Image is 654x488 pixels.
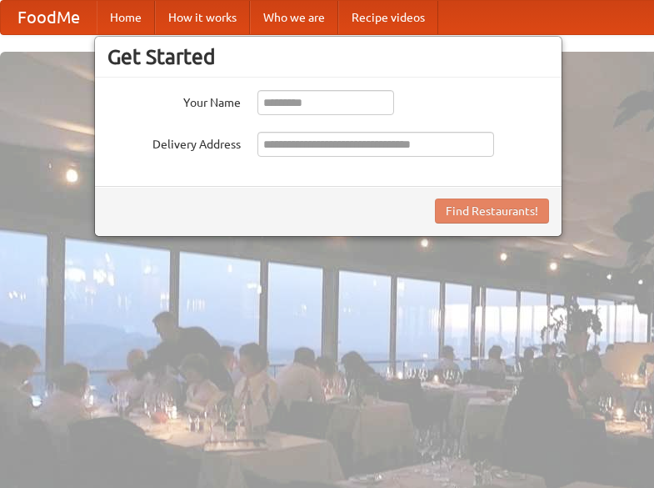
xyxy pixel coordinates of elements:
[107,90,241,111] label: Your Name
[97,1,155,34] a: Home
[435,199,549,224] button: Find Restaurants!
[1,1,97,34] a: FoodMe
[107,44,549,69] h3: Get Started
[338,1,438,34] a: Recipe videos
[107,132,241,153] label: Delivery Address
[155,1,250,34] a: How it works
[250,1,338,34] a: Who we are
